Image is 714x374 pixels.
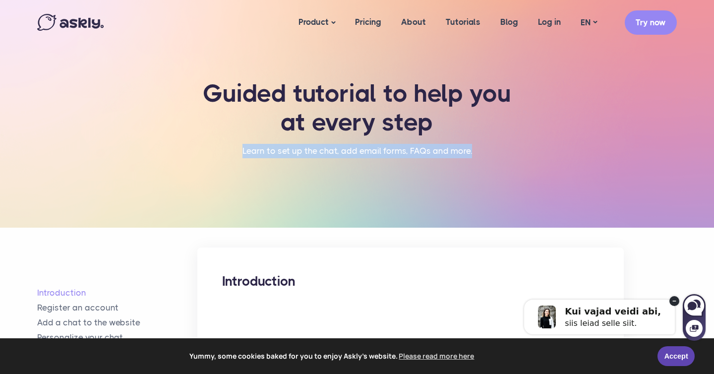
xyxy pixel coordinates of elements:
[289,3,345,42] a: Product
[657,346,695,366] a: Accept
[398,349,476,364] a: learn more about cookies
[571,15,607,30] a: EN
[436,3,490,41] a: Tutorials
[528,3,571,41] a: Log in
[37,287,197,299] a: Introduction
[201,79,513,136] h1: Guided tutorial to help you at every step
[242,144,472,168] nav: breadcrumb
[391,3,436,41] a: About
[345,3,391,41] a: Pricing
[37,302,197,313] a: Register an account
[37,332,197,343] a: Personalize your chat
[490,3,528,41] a: Blog
[37,317,197,328] a: Add a chat to the website
[503,281,707,342] iframe: Askly chat
[14,349,651,364] span: Yummy, some cookies baked for you to enjoy Askly's website.
[37,14,104,31] img: Askly
[222,272,599,290] h2: Introduction
[625,10,677,35] a: Try now
[242,144,472,158] li: Learn to set up the chat, add email forms, FAQs and more.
